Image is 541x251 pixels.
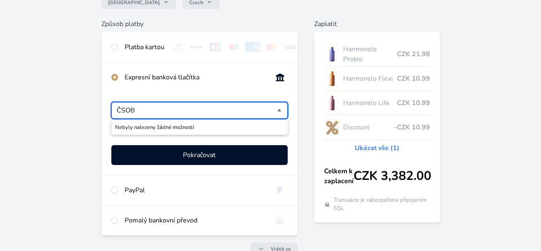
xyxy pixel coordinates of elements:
[125,72,266,82] div: Expresní banková tlačítka
[397,98,430,108] span: CZK 10.99
[208,42,223,52] img: jcb.svg
[324,44,340,65] img: CLEAN_PROBIO_se_stinem_x-lo.jpg
[272,72,288,82] img: onlineBanking_CZ.svg
[117,105,278,115] input: Nebyly nalezeny žádné možnosti
[394,122,430,132] span: -CZK 10.99
[264,42,279,52] img: mc.svg
[125,215,266,225] div: Pomalý bankovní převod
[334,196,430,213] span: Transakce je zabezpečena připojením SSL
[343,44,397,64] span: Harmonelo Probio
[245,42,260,52] img: amex.svg
[353,169,431,184] span: CZK 3,382.00
[314,19,440,29] h6: Zaplatit
[343,122,394,132] span: Discount
[111,102,288,119] div: Vyberte svou banku
[282,42,298,52] img: visa.svg
[226,42,242,52] img: maestro.svg
[125,42,164,52] div: Platba kartou
[343,74,397,84] span: Harmonelo Flexi
[111,120,288,135] div: Nebyly nalezeny žádné možnosti
[397,74,430,84] span: CZK 10.99
[101,19,298,29] h6: Způsob platby
[324,68,340,89] img: CLEAN_FLEXI_se_stinem_x-hi_(1)-lo.jpg
[189,42,204,52] img: discover.svg
[324,117,340,138] img: discount-lo.png
[111,145,288,165] button: Pokračovat
[125,185,266,195] div: PayPal
[324,93,340,113] img: CLEAN_LIFE_se_stinem_x-lo.jpg
[324,166,353,186] span: Celkem k zaplacení
[355,143,399,153] a: Ukázat vše (1)
[171,42,186,52] img: diners.svg
[272,215,288,225] img: bankTransfer_IBAN.svg
[272,185,288,195] img: paypal.svg
[183,150,216,160] span: Pokračovat
[397,49,430,59] span: CZK 21.98
[343,98,397,108] span: Harmonelo Life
